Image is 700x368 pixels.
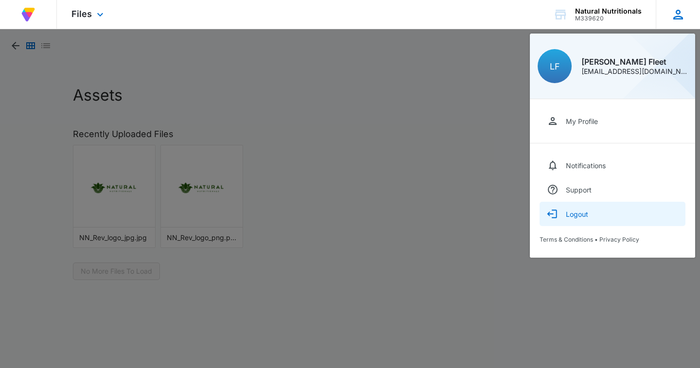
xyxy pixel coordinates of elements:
a: My Profile [540,109,685,133]
a: Terms & Conditions [540,236,593,243]
span: Files [71,9,92,19]
div: My Profile [566,117,598,125]
a: Privacy Policy [599,236,639,243]
div: [PERSON_NAME] Fleet [581,58,687,66]
div: account name [575,7,642,15]
div: [EMAIL_ADDRESS][DOMAIN_NAME] [581,68,687,75]
div: • [540,236,685,243]
div: Notifications [566,161,606,170]
button: Logout [540,202,685,226]
a: Support [540,177,685,202]
div: Logout [566,210,588,218]
div: account id [575,15,642,22]
a: Notifications [540,153,685,177]
div: Support [566,186,592,194]
span: LF [550,61,560,71]
img: Volusion [19,6,37,23]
